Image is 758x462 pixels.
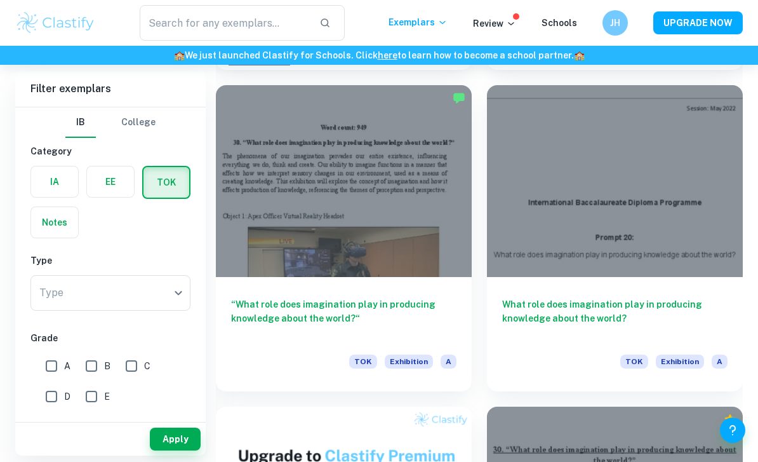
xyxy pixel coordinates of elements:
button: IA [31,166,78,197]
img: Marked [453,92,465,104]
span: A [712,355,728,369]
span: A [441,355,456,369]
span: B [104,359,110,373]
a: here [378,50,397,60]
span: 🏫 [174,50,185,60]
span: E [104,390,110,404]
a: What role does imagination play in producing knowledge about the world?TOKExhibitionA [487,85,743,391]
span: C [144,359,150,373]
a: “What role does imagination play in producing knowledge about the world?“TOKExhibitionA [216,85,472,391]
button: Apply [150,428,201,451]
h6: We just launched Clastify for Schools. Click to learn how to become a school partner. [3,48,755,62]
h6: JH [608,16,623,30]
div: Filter type choice [65,107,156,138]
button: College [121,107,156,138]
span: TOK [620,355,648,369]
button: JH [602,10,628,36]
span: TOK [349,355,377,369]
h6: Type [30,254,190,268]
button: TOK [143,167,189,198]
span: D [64,390,70,404]
button: UPGRADE NOW [653,11,743,34]
h6: Grade [30,331,190,345]
h6: What role does imagination play in producing knowledge about the world? [502,297,728,339]
span: Exhibition [656,355,704,369]
h6: “What role does imagination play in producing knowledge about the world?“ [231,297,456,339]
button: Notes [31,207,78,238]
img: Clastify logo [15,10,96,36]
button: EE [87,166,134,197]
span: 🏫 [574,50,585,60]
h6: Filter exemplars [15,71,206,107]
div: Premium [724,413,736,426]
span: Exhibition [385,355,433,369]
span: A [64,359,70,373]
input: Search for any exemplars... [140,5,309,41]
button: IB [65,107,96,138]
p: Exemplars [389,15,448,29]
a: Schools [542,18,577,28]
h6: Category [30,144,190,158]
p: Review [473,17,516,31]
button: Help and Feedback [720,418,745,443]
